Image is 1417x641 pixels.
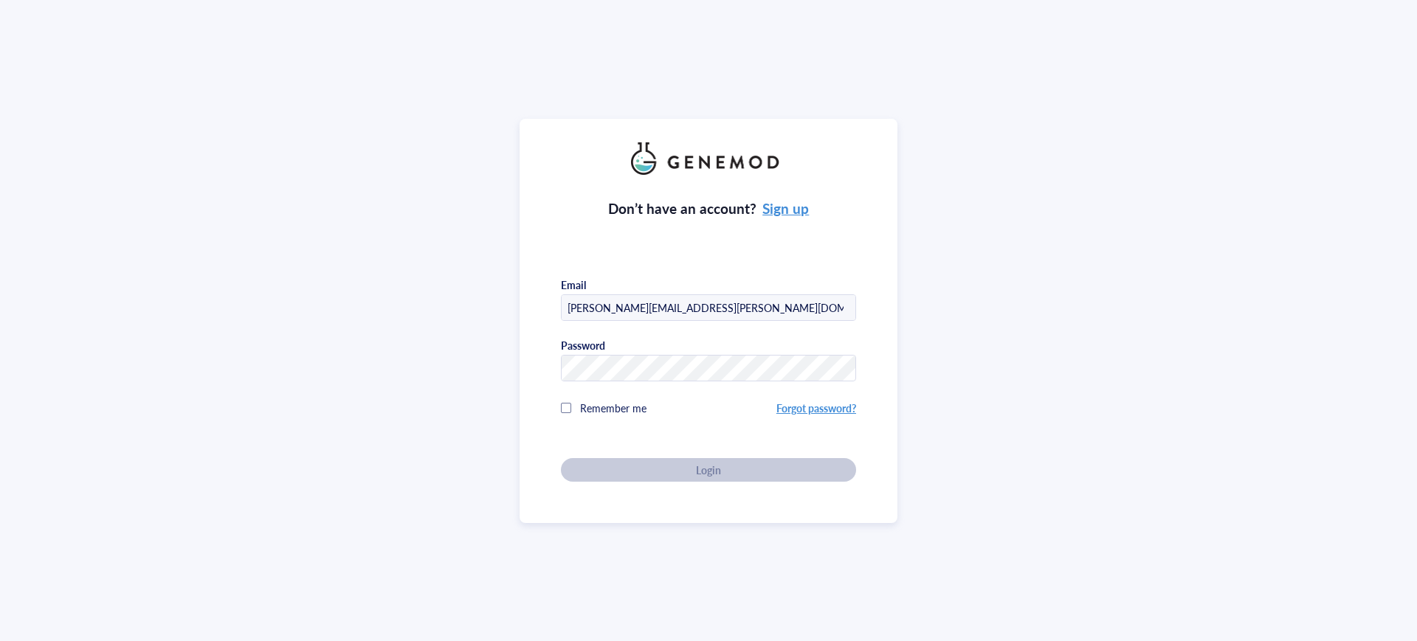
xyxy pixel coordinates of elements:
a: Sign up [762,198,809,218]
a: Forgot password? [776,401,856,415]
span: Remember me [580,401,647,415]
img: genemod_logo_light-BcqUzbGq.png [631,142,786,175]
div: Password [561,339,605,352]
div: Email [561,278,586,291]
div: Don’t have an account? [608,198,810,219]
